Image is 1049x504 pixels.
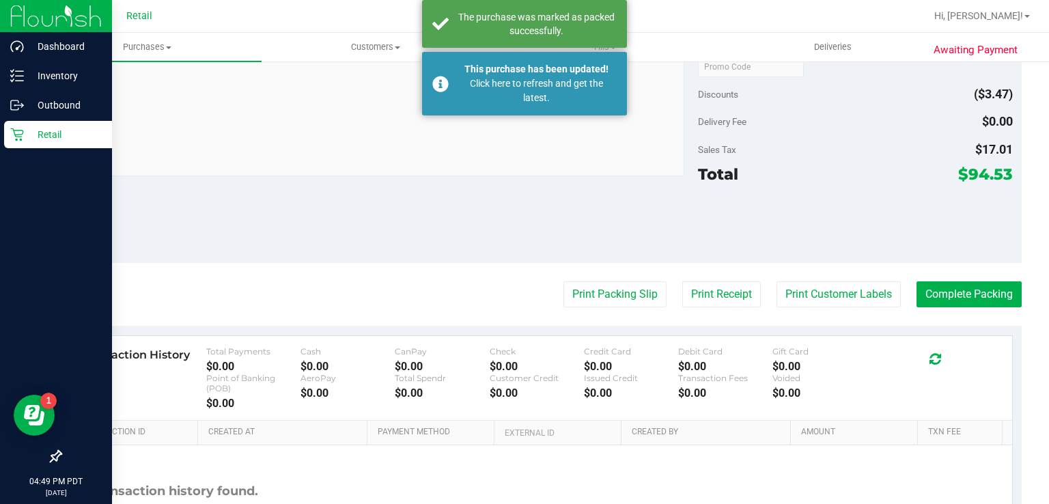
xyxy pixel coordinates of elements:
[24,38,106,55] p: Dashboard
[698,144,736,155] span: Sales Tax
[456,62,617,76] div: This purchase has been updated!
[490,373,584,383] div: Customer Credit
[777,281,901,307] button: Print Customer Labels
[584,346,678,356] div: Credit Card
[33,33,262,61] a: Purchases
[24,126,106,143] p: Retail
[456,76,617,105] div: Click here to refresh and get the latest.
[772,373,867,383] div: Voided
[10,128,24,141] inline-svg: Retail
[208,427,361,438] a: Created At
[917,281,1022,307] button: Complete Packing
[395,387,489,400] div: $0.00
[300,373,395,383] div: AeroPay
[772,360,867,373] div: $0.00
[975,142,1013,156] span: $17.01
[206,397,300,410] div: $0.00
[395,360,489,373] div: $0.00
[682,281,761,307] button: Print Receipt
[300,360,395,373] div: $0.00
[632,427,785,438] a: Created By
[206,373,300,393] div: Point of Banking (POB)
[698,82,738,107] span: Discounts
[982,114,1013,128] span: $0.00
[584,387,678,400] div: $0.00
[33,41,262,53] span: Purchases
[698,116,746,127] span: Delivery Fee
[395,373,489,383] div: Total Spendr
[494,421,621,445] th: External ID
[24,68,106,84] p: Inventory
[6,488,106,498] p: [DATE]
[772,346,867,356] div: Gift Card
[678,360,772,373] div: $0.00
[456,10,617,38] div: The purchase was marked as packed successfully.
[934,42,1018,58] span: Awaiting Payment
[678,373,772,383] div: Transaction Fees
[678,387,772,400] div: $0.00
[395,346,489,356] div: CanPay
[14,395,55,436] iframe: Resource center
[584,373,678,383] div: Issued Credit
[378,427,488,438] a: Payment Method
[81,427,192,438] a: Transaction ID
[300,387,395,400] div: $0.00
[24,97,106,113] p: Outbound
[490,360,584,373] div: $0.00
[772,387,867,400] div: $0.00
[490,387,584,400] div: $0.00
[796,41,870,53] span: Deliveries
[206,346,300,356] div: Total Payments
[958,165,1013,184] span: $94.53
[126,10,152,22] span: Retail
[300,346,395,356] div: Cash
[10,40,24,53] inline-svg: Dashboard
[934,10,1023,21] span: Hi, [PERSON_NAME]!
[974,87,1013,101] span: ($3.47)
[262,41,490,53] span: Customers
[563,281,667,307] button: Print Packing Slip
[6,475,106,488] p: 04:49 PM PDT
[10,98,24,112] inline-svg: Outbound
[698,165,738,184] span: Total
[490,346,584,356] div: Check
[584,360,678,373] div: $0.00
[262,33,490,61] a: Customers
[718,33,947,61] a: Deliveries
[801,427,912,438] a: Amount
[10,69,24,83] inline-svg: Inventory
[206,360,300,373] div: $0.00
[678,346,772,356] div: Debit Card
[928,427,996,438] a: Txn Fee
[698,57,804,77] input: Promo Code
[40,393,57,409] iframe: Resource center unread badge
